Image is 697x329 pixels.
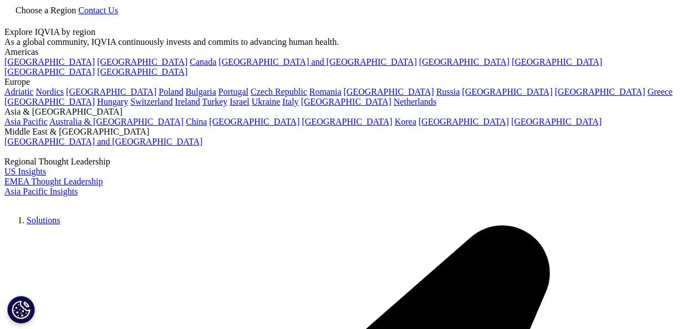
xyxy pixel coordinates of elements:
[4,57,95,66] a: [GEOGRAPHIC_DATA]
[4,177,103,186] a: EMEA Thought Leadership
[252,97,281,106] a: Ukraine
[66,87,156,96] a: [GEOGRAPHIC_DATA]
[419,57,510,66] a: [GEOGRAPHIC_DATA]
[27,215,60,225] a: Solutions
[209,117,299,126] a: [GEOGRAPHIC_DATA]
[4,167,46,176] a: US Insights
[512,57,602,66] a: [GEOGRAPHIC_DATA]
[4,157,693,167] div: Regional Thought Leadership
[301,97,391,106] a: [GEOGRAPHIC_DATA]
[190,57,216,66] a: Canada
[251,87,307,96] a: Czech Republic
[282,97,298,106] a: Italy
[302,117,393,126] a: [GEOGRAPHIC_DATA]
[4,47,693,57] div: Americas
[97,67,187,76] a: [GEOGRAPHIC_DATA]
[419,117,509,126] a: [GEOGRAPHIC_DATA]
[309,87,342,96] a: Romania
[394,97,436,106] a: Netherlands
[218,87,248,96] a: Portugal
[16,6,76,15] span: Choose a Region
[4,117,48,126] a: Asia Pacific
[159,87,183,96] a: Poland
[344,87,434,96] a: [GEOGRAPHIC_DATA]
[230,97,250,106] a: Israel
[4,67,95,76] a: [GEOGRAPHIC_DATA]
[4,87,33,96] a: Adriatic
[130,97,172,106] a: Switzerland
[4,137,202,146] a: [GEOGRAPHIC_DATA] and [GEOGRAPHIC_DATA]
[186,117,207,126] a: China
[218,57,416,66] a: [GEOGRAPHIC_DATA] and [GEOGRAPHIC_DATA]
[436,87,460,96] a: Russia
[4,77,693,87] div: Europe
[186,87,216,96] a: Bulgaria
[175,97,200,106] a: Ireland
[4,27,693,37] div: Explore IQVIA by region
[97,97,128,106] a: Hungary
[462,87,552,96] a: [GEOGRAPHIC_DATA]
[7,296,35,323] button: Cookies Settings
[555,87,645,96] a: [GEOGRAPHIC_DATA]
[4,187,78,196] a: Asia Pacific Insights
[78,6,118,15] a: Contact Us
[4,97,95,106] a: [GEOGRAPHIC_DATA]
[4,37,693,47] div: As a global community, IQVIA continuously invests and commits to advancing human health.
[202,97,228,106] a: Turkey
[648,87,673,96] a: Greece
[97,57,187,66] a: [GEOGRAPHIC_DATA]
[49,117,184,126] a: Australia & [GEOGRAPHIC_DATA]
[395,117,416,126] a: Korea
[4,107,693,117] div: Asia & [GEOGRAPHIC_DATA]
[511,117,602,126] a: [GEOGRAPHIC_DATA]
[4,127,693,137] div: Middle East & [GEOGRAPHIC_DATA]
[35,87,64,96] a: Nordics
